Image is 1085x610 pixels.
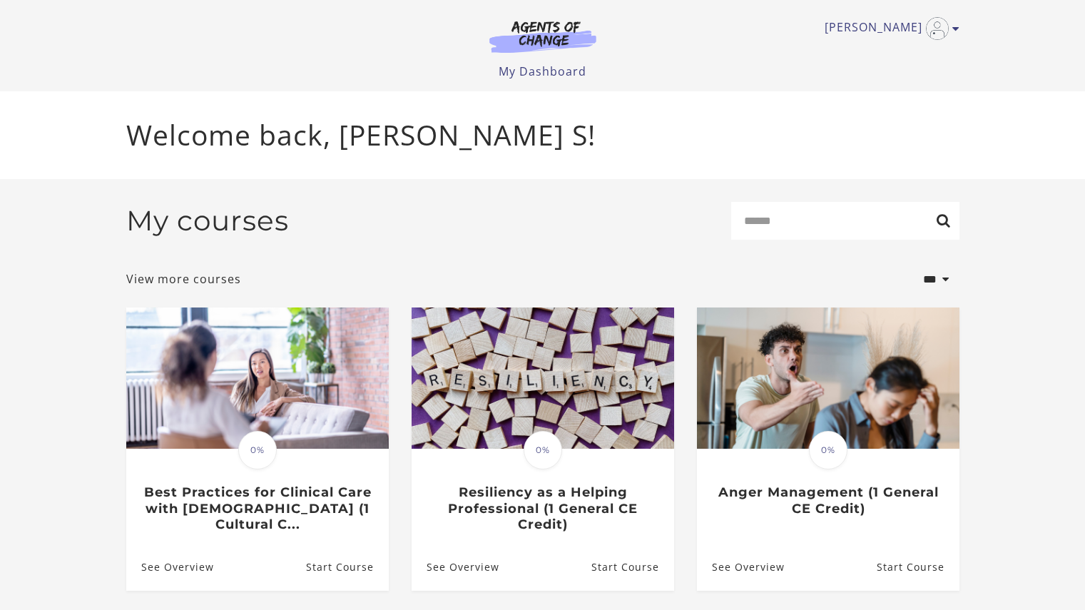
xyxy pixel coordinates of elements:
[126,270,241,288] a: View more courses
[126,204,289,238] h2: My courses
[141,484,373,533] h3: Best Practices for Clinical Care with [DEMOGRAPHIC_DATA] (1 Cultural C...
[305,544,388,590] a: Best Practices for Clinical Care with Asian Americans (1 Cultural C...: Resume Course
[238,431,277,469] span: 0%
[126,544,214,590] a: Best Practices for Clinical Care with Asian Americans (1 Cultural C...: See Overview
[591,544,673,590] a: Resiliency as a Helping Professional (1 General CE Credit): Resume Course
[427,484,658,533] h3: Resiliency as a Helping Professional (1 General CE Credit)
[809,431,847,469] span: 0%
[876,544,959,590] a: Anger Management (1 General CE Credit): Resume Course
[825,17,952,40] a: Toggle menu
[126,114,959,156] p: Welcome back, [PERSON_NAME] S!
[412,544,499,590] a: Resiliency as a Helping Professional (1 General CE Credit): See Overview
[474,20,611,53] img: Agents of Change Logo
[499,63,586,79] a: My Dashboard
[712,484,944,517] h3: Anger Management (1 General CE Credit)
[524,431,562,469] span: 0%
[697,544,785,590] a: Anger Management (1 General CE Credit): See Overview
